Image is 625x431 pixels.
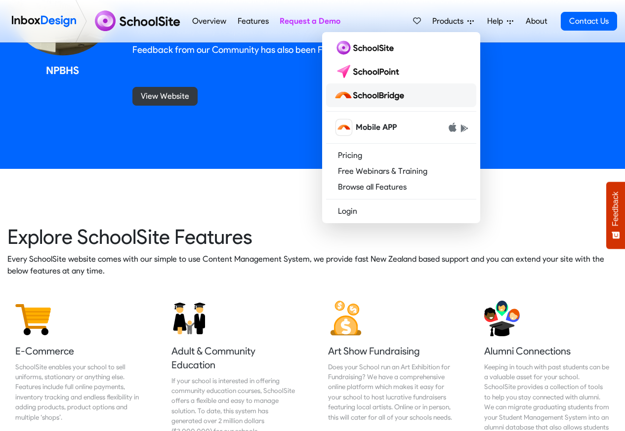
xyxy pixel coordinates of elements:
button: Feedback - Show survey [606,182,625,249]
a: Browse all Features [326,179,476,195]
img: schoolbridge logo [334,87,408,103]
img: schoolbridge icon [336,119,352,135]
a: About [523,11,550,31]
div: Does your School run an Art Exhibition for Fundraising? We have a comprehensive online platform w... [328,362,454,422]
img: 2022_01_12_icon_fundraising.svg [328,301,364,336]
a: Help [483,11,517,31]
span: Mobile APP [356,121,397,133]
a: Contact Us [561,12,617,31]
img: 2022_01_12_icon_alumni_connection.svg [484,301,520,336]
p: Feedback from our Community has also been Fantastic! [132,44,618,55]
heading: Explore SchoolSite Features [7,200,618,249]
h5: Adult & Community Education [171,344,297,372]
img: schoolsite logo [91,9,187,33]
span: Help [487,15,507,27]
h5: E-Commerce [15,344,141,358]
h5: Art Show Fundraising [328,344,454,358]
img: 2022_01_12_icon_adult_education.svg [171,301,207,336]
img: schoolpoint logo [334,64,404,79]
p: Every SchoolSite website comes with our simple to use Content Management System, we provide fast ... [7,253,618,277]
a: Pricing [326,148,476,163]
div: SchoolSite enables your school to sell uniforms, stationary or anything else. Features include fu... [15,362,141,422]
a: Overview [190,11,229,31]
img: schoolsite logo [334,40,398,56]
a: Free Webinars & Training [326,163,476,179]
a: Login [326,203,476,219]
a: Products [428,11,478,31]
a: schoolbridge icon Mobile APP [326,116,476,139]
a: View Website [132,87,198,106]
a: Features [235,11,271,31]
a: Request a Demo [277,11,343,31]
span: Products [432,15,467,27]
h5: Alumni Connections [484,344,610,358]
img: 2022_01_17_icon_e_commerce.svg [15,301,51,336]
div: NPBHS [7,63,118,78]
span: Feedback [611,192,620,226]
div: Products [322,32,480,223]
